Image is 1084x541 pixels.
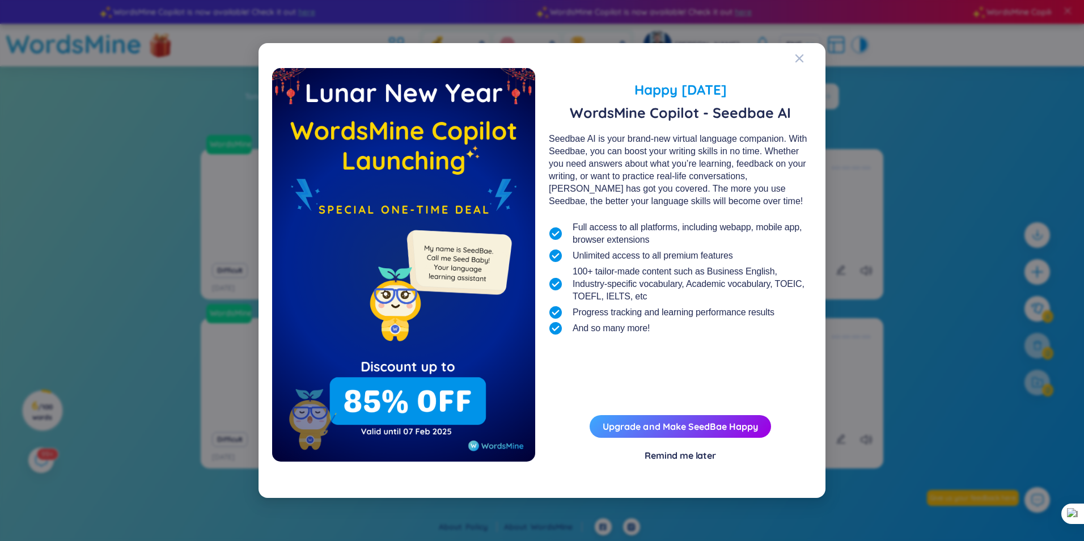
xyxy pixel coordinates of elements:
span: Full access to all platforms, including webapp, mobile app, browser extensions [573,221,812,246]
button: Close [795,43,825,74]
span: 100+ tailor-made content such as Business English, Industry-specific vocabulary, Academic vocabul... [573,265,812,303]
span: WordsMine Copilot - Seedbae AI [549,104,812,121]
img: wmFlashDealEmpty.967f2bab.png [272,68,535,462]
span: And so many more! [573,322,650,335]
a: Upgrade and Make SeedBae Happy [603,421,758,432]
img: minionSeedbaeMessage.35ffe99e.png [401,207,514,320]
div: Remind me later [645,449,716,462]
button: Upgrade and Make SeedBae Happy [590,415,771,438]
div: Seedbae AI is your brand-new virtual language companion. With Seedbae, you can boost your writing... [549,133,812,208]
span: Unlimited access to all premium features [573,250,733,262]
span: Happy [DATE] [549,79,812,100]
span: Progress tracking and learning performance results [573,306,774,319]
